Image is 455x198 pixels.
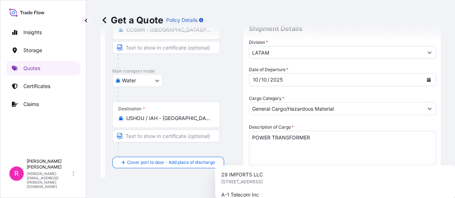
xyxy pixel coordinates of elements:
span: Cover port to door - Add place of discharge [127,159,215,166]
p: [PERSON_NAME] [PERSON_NAME] [27,158,71,170]
div: month, [252,75,259,84]
label: Description of Cargo [249,124,294,131]
input: Text to appear on certificate [112,41,220,54]
button: Show suggestions [423,46,436,59]
div: / [268,75,269,84]
input: Destination [126,115,211,122]
p: Claims [23,101,39,108]
span: R [14,170,19,177]
input: Text to appear on certificate [112,129,220,142]
p: Certificates [23,83,50,90]
div: Destination [118,106,145,112]
label: Cargo Category [249,95,285,102]
div: year, [269,75,283,84]
p: Quotes [23,65,40,72]
div: / [259,75,261,84]
div: day, [261,75,268,84]
input: Type to search division [249,46,423,59]
p: Main transport mode [112,68,236,74]
p: [PERSON_NAME][EMAIL_ADDRESS][PERSON_NAME][DOMAIN_NAME] [27,171,71,189]
button: Select transport [112,74,163,87]
input: Select a commodity type [249,102,423,115]
label: Division [249,39,268,46]
span: [STREET_ADDRESS] [221,178,262,185]
span: Water [122,77,136,84]
button: Show suggestions [423,102,436,115]
span: Date of Departure [249,66,288,73]
p: Storage [23,47,42,54]
p: Policy Details [166,17,197,24]
span: 29 IMPORTS LLC [221,171,263,178]
p: Insights [23,29,42,36]
button: Calendar [423,74,434,86]
p: Get a Quote [101,14,163,26]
